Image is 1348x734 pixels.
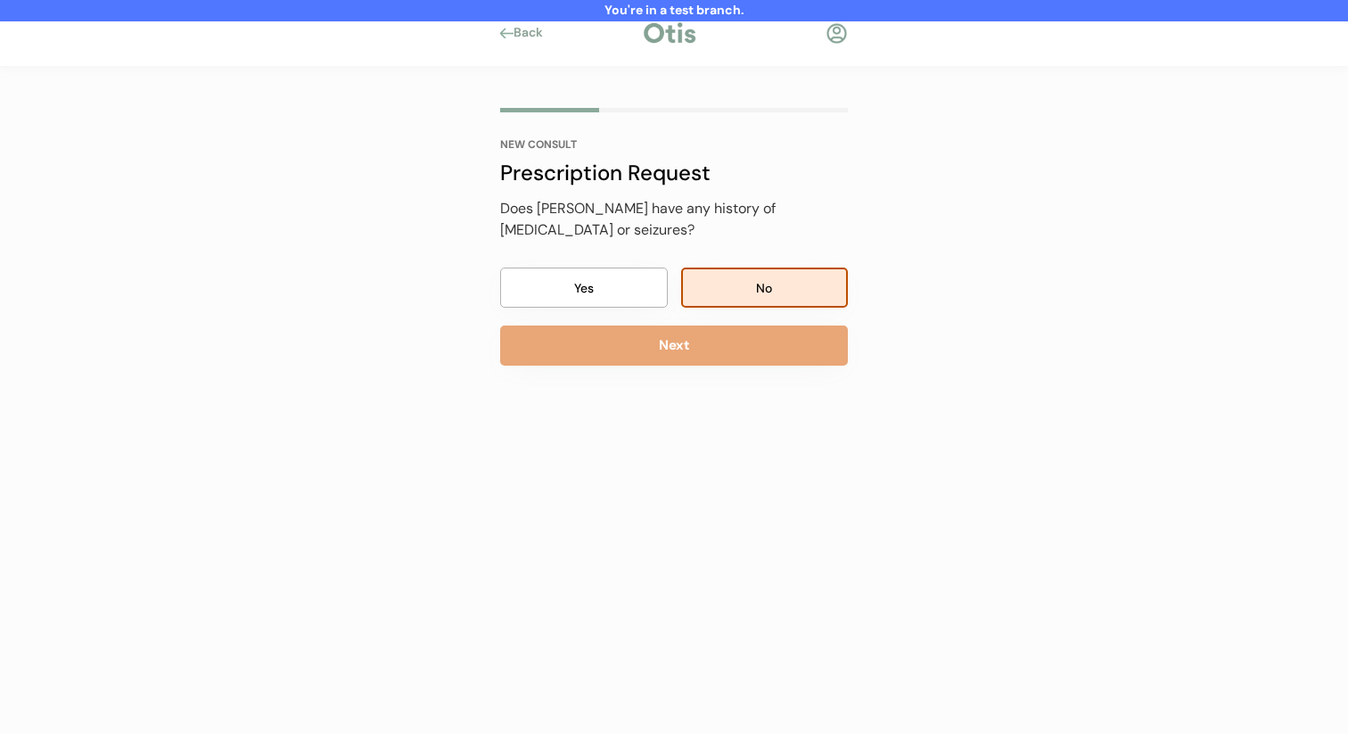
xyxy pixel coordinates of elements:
[500,326,848,366] button: Next
[500,157,848,189] div: Prescription Request
[500,198,848,241] div: Does [PERSON_NAME] have any history of [MEDICAL_DATA] or seizures?
[500,268,668,308] button: Yes
[500,139,848,150] div: NEW CONSULT
[514,24,554,42] div: Back
[681,268,849,308] button: No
